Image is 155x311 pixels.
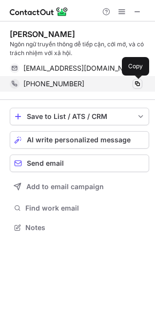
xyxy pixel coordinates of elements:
button: Notes [10,221,149,234]
div: [PERSON_NAME] [10,29,75,39]
div: Save to List / ATS / CRM [27,113,132,120]
button: save-profile-one-click [10,108,149,125]
span: [EMAIL_ADDRESS][DOMAIN_NAME] [23,64,135,73]
img: ContactOut v5.3.10 [10,6,68,18]
button: AI write personalized message [10,131,149,149]
span: [PHONE_NUMBER] [23,79,84,88]
button: Find work email [10,201,149,215]
span: AI write personalized message [27,136,131,144]
span: Add to email campaign [26,183,104,191]
button: Send email [10,155,149,172]
span: Send email [27,159,64,167]
span: Find work email [25,204,145,213]
div: Ngôn ngữ truyền thông dễ tiếp cận, cởi mở, và có trách nhiệm với xã hội. [10,40,149,58]
button: Add to email campaign [10,178,149,195]
span: Notes [25,223,145,232]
